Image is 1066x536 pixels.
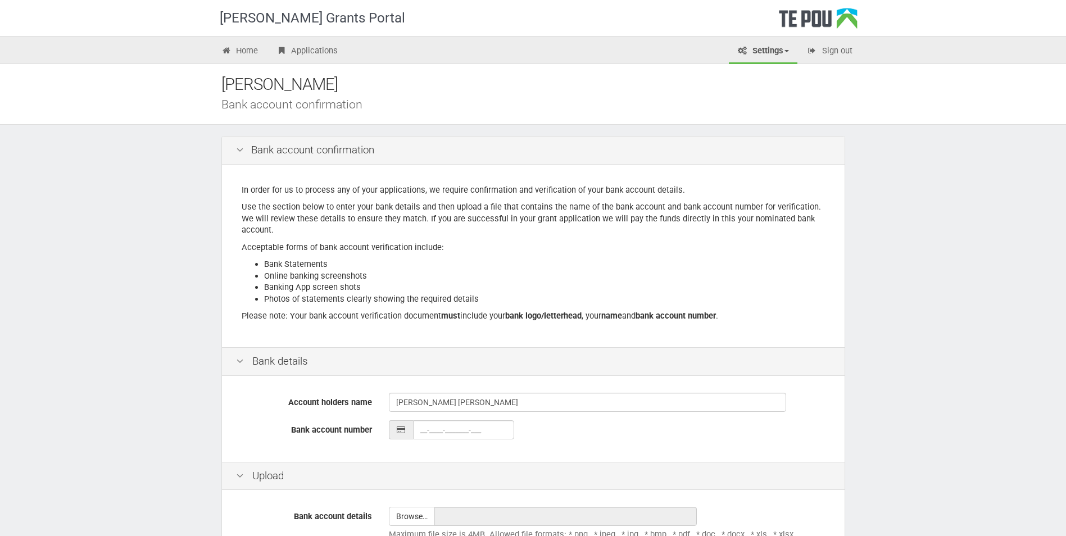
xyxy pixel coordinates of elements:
[601,311,622,321] b: name
[291,425,372,435] span: Bank account number
[799,39,861,64] a: Sign out
[505,311,582,321] b: bank logo/letterhead
[264,293,825,305] li: Photos of statements clearly showing the required details
[222,137,845,165] div: Bank account confirmation
[242,242,825,253] p: Acceptable forms of bank account verification include:
[264,281,825,293] li: Banking App screen shots
[242,310,825,322] p: Please note: Your bank account verification document include your , your and .
[264,270,825,282] li: Online banking screenshots
[441,311,460,321] b: must
[221,72,862,97] div: [PERSON_NAME]
[242,201,825,236] p: Use the section below to enter your bank details and then upload a file that contains the name of...
[222,462,845,490] div: Upload
[729,39,797,64] a: Settings
[636,311,716,321] b: bank account number
[389,507,435,526] span: Browse…
[242,184,825,196] p: In order for us to process any of your applications, we require confirmation and verification of ...
[288,397,372,407] span: Account holders name
[779,8,858,36] div: Te Pou Logo
[222,347,845,376] div: Bank details
[213,39,267,64] a: Home
[294,511,372,521] span: Bank account details
[221,98,862,110] div: Bank account confirmation
[267,39,346,64] a: Applications
[264,258,825,270] li: Bank Statements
